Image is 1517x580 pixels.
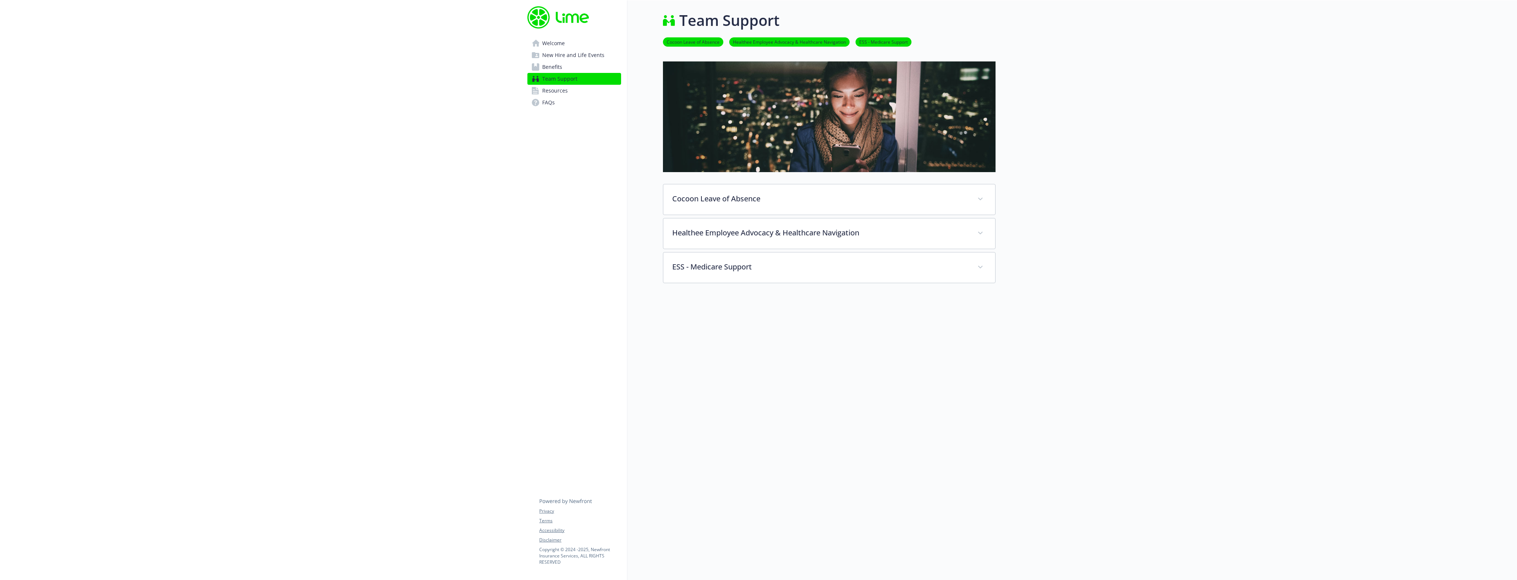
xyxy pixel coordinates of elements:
[542,73,577,85] span: Team Support
[539,508,621,514] a: Privacy
[729,38,850,45] a: Healthee Employee Advocacy & Healthcare Navigation
[527,49,621,61] a: New Hire and Life Events
[542,37,565,49] span: Welcome
[663,252,995,283] div: ESS - Medicare Support
[539,546,621,565] p: Copyright © 2024 - 2025 , Newfront Insurance Services, ALL RIGHTS RESERVED
[663,61,996,172] img: team support page banner
[542,85,568,97] span: Resources
[672,193,968,204] p: Cocoon Leave of Absence
[527,73,621,85] a: Team Support
[527,61,621,73] a: Benefits
[539,537,621,543] a: Disclaimer
[527,85,621,97] a: Resources
[663,184,995,215] div: Cocoon Leave of Absence
[527,97,621,108] a: FAQs
[527,37,621,49] a: Welcome
[539,527,621,534] a: Accessibility
[663,218,995,249] div: Healthee Employee Advocacy & Healthcare Navigation
[663,38,723,45] a: Cocoon Leave of Absence
[672,261,968,272] p: ESS - Medicare Support
[542,61,562,73] span: Benefits
[542,97,555,108] span: FAQs
[856,38,911,45] a: ESS - Medicare Support
[539,517,621,524] a: Terms
[679,9,780,31] h1: Team Support
[542,49,604,61] span: New Hire and Life Events
[672,227,968,238] p: Healthee Employee Advocacy & Healthcare Navigation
